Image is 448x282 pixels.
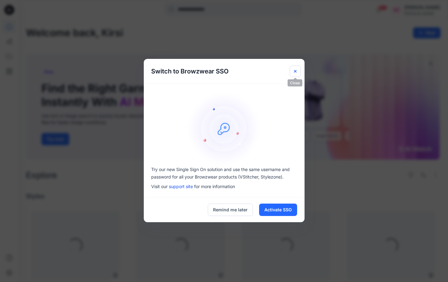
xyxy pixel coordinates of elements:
p: Visit our for more information [151,183,297,190]
button: Remind me later [208,204,253,216]
button: Activate SSO [259,204,297,216]
p: Try our new Single Sign On solution and use the same username and password for all your Browzwear... [151,166,297,181]
button: Close [290,66,301,77]
h5: Switch to Browzwear SSO [144,59,236,84]
img: onboarding-sz2.1ef2cb9c.svg [187,91,261,166]
a: support site [169,184,193,189]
